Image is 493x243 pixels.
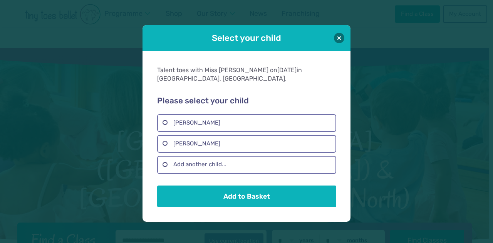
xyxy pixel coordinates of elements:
button: Add to Basket [157,186,336,207]
label: Add another child... [157,156,336,174]
h1: Select your child [164,32,329,44]
span: [DATE] [277,66,297,74]
h2: Please select your child [157,96,336,106]
div: Talent toes with Miss [PERSON_NAME] on in [GEOGRAPHIC_DATA], [GEOGRAPHIC_DATA]. [157,66,336,83]
label: [PERSON_NAME] [157,135,336,153]
label: [PERSON_NAME] [157,114,336,132]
